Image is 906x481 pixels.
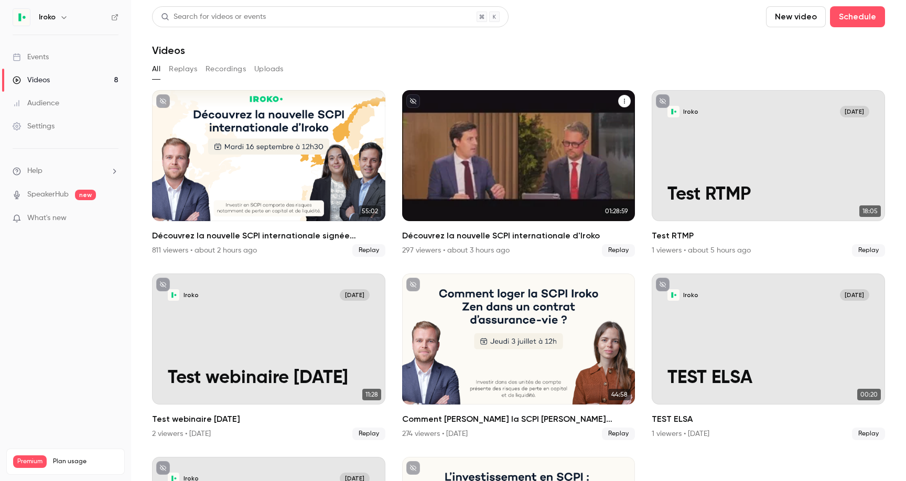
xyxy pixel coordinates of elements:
[840,106,869,117] span: [DATE]
[402,90,635,257] li: Découvrez la nouvelle SCPI internationale d'Iroko
[683,291,698,299] p: Iroko
[152,90,385,257] li: Découvrez la nouvelle SCPI internationale signée Iroko
[362,389,381,400] span: 11:28
[152,429,211,439] div: 2 viewers • [DATE]
[13,121,55,132] div: Settings
[402,413,635,425] h2: Comment [PERSON_NAME] la SCPI [PERSON_NAME][DEMOGRAPHIC_DATA] dans un contrat d’assurance-vie ?
[667,368,869,389] p: TEST ELSA
[152,274,385,440] li: Test webinaire sept. 2025
[766,6,826,27] button: New video
[667,184,869,205] p: Test RTMP
[254,61,284,78] button: Uploads
[840,289,869,301] span: [DATE]
[39,12,56,23] h6: Iroko
[13,455,47,468] span: Premium
[352,428,385,440] span: Replay
[359,205,381,217] span: 55:02
[27,189,69,200] a: SpeakerHub
[406,461,420,475] button: unpublished
[656,278,670,291] button: unpublished
[152,229,385,242] h2: Découvrez la nouvelle SCPI internationale signée [PERSON_NAME]
[152,245,257,256] div: 811 viewers • about 2 hours ago
[402,429,468,439] div: 274 viewers • [DATE]
[656,94,670,108] button: unpublished
[857,389,881,400] span: 00:20
[683,108,698,116] p: Iroko
[652,90,885,257] a: Test RTMPIroko[DATE]Test RTMP18:05Test RTMP1 viewers • about 5 hours agoReplay
[152,90,385,257] a: 55:02Découvrez la nouvelle SCPI internationale signée [PERSON_NAME]811 viewers • about 2 hours ag...
[156,461,170,475] button: unpublished
[859,205,881,217] span: 18:05
[168,368,370,389] p: Test webinaire [DATE]
[169,61,197,78] button: Replays
[402,274,635,440] li: Comment loger la SCPI Iroko Zen dans un contrat d’assurance-vie ?
[652,245,751,256] div: 1 viewers • about 5 hours ago
[402,245,510,256] div: 297 viewers • about 3 hours ago
[402,229,635,242] h2: Découvrez la nouvelle SCPI internationale d'Iroko
[152,44,185,57] h1: Videos
[652,229,885,242] h2: Test RTMP
[652,274,885,440] a: TEST ELSAIroko[DATE]TEST ELSA00:20TEST ELSA1 viewers • [DATE]Replay
[667,289,679,301] img: TEST ELSA
[340,289,369,301] span: [DATE]
[406,94,420,108] button: unpublished
[402,90,635,257] a: 01:28:59Découvrez la nouvelle SCPI internationale d'Iroko297 viewers • about 3 hours agoReplay
[152,413,385,425] h2: Test webinaire [DATE]
[602,244,635,257] span: Replay
[406,278,420,291] button: unpublished
[161,12,266,23] div: Search for videos or events
[13,52,49,62] div: Events
[156,94,170,108] button: unpublished
[75,190,96,200] span: new
[152,274,385,440] a: Test webinaire sept. 2025Iroko[DATE]Test webinaire [DATE]11:28Test webinaire [DATE]2 viewers • [D...
[13,75,50,85] div: Videos
[13,166,118,177] li: help-dropdown-opener
[106,214,118,223] iframe: Noticeable Trigger
[152,61,160,78] button: All
[652,413,885,425] h2: TEST ELSA
[13,9,30,26] img: Iroko
[152,6,885,475] section: Videos
[156,278,170,291] button: unpublished
[602,428,635,440] span: Replay
[352,244,385,257] span: Replay
[184,291,199,299] p: Iroko
[27,213,67,224] span: What's new
[602,205,631,217] span: 01:28:59
[53,457,118,466] span: Plan usage
[652,90,885,257] li: Test RTMP
[168,289,179,301] img: Test webinaire sept. 2025
[652,274,885,440] li: TEST ELSA
[852,428,885,440] span: Replay
[667,106,679,117] img: Test RTMP
[13,98,59,108] div: Audience
[830,6,885,27] button: Schedule
[652,429,709,439] div: 1 viewers • [DATE]
[852,244,885,257] span: Replay
[608,389,631,400] span: 44:58
[206,61,246,78] button: Recordings
[27,166,42,177] span: Help
[402,274,635,440] a: 44:58Comment [PERSON_NAME] la SCPI [PERSON_NAME][DEMOGRAPHIC_DATA] dans un contrat d’assurance-vi...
